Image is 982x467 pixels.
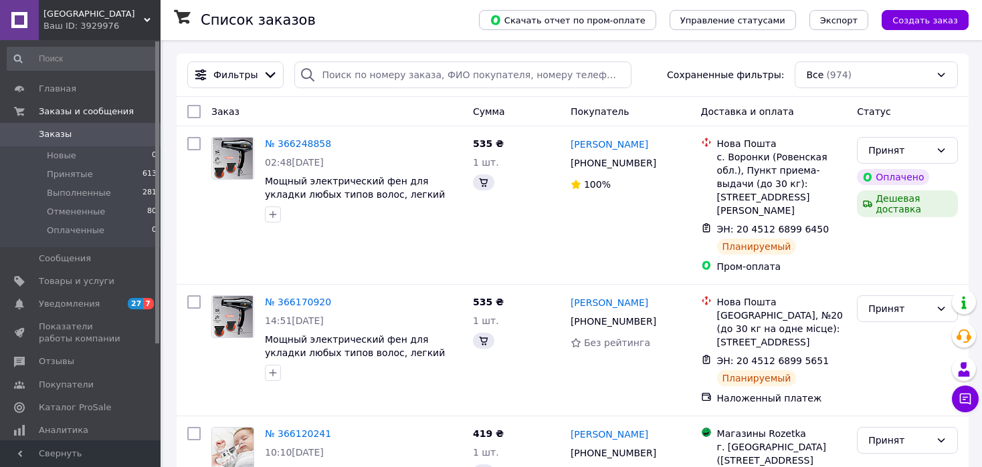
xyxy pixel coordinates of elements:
div: [GEOGRAPHIC_DATA], №20 (до 30 кг на одне місце): [STREET_ADDRESS] [717,309,847,349]
span: 535 ₴ [473,297,504,307]
span: Статус [857,106,891,117]
div: [PHONE_NUMBER] [568,154,659,172]
span: Каталог ProSale [39,402,111,414]
div: Принят [868,143,930,158]
div: Нова Пошта [717,137,847,150]
span: 535 ₴ [473,138,504,149]
span: Экспорт [820,15,858,25]
span: Аналитика [39,424,88,436]
div: Ваш ID: 3929976 [43,20,161,32]
span: Luxe Lane [43,8,144,20]
a: Мощный электрический фен для укладки любых типов волос, легкий удобный дорожный фен с насадками д... [265,176,451,226]
a: № 366170920 [265,297,331,307]
span: Новые [47,150,76,162]
span: Оплаченные [47,224,104,237]
span: 1 шт. [473,315,499,326]
span: Сумма [473,106,505,117]
span: Заказы и сообщения [39,106,134,118]
div: Принят [868,301,930,316]
div: Планируемый [717,370,797,386]
div: Планируемый [717,239,797,255]
span: Сохраненные фильтры: [667,68,784,82]
div: Нова Пошта [717,295,847,309]
span: 10:10[DATE] [265,447,324,458]
span: 27 [128,298,143,309]
span: Принятые [47,168,93,180]
span: 0 [152,150,157,162]
span: Покупатель [571,106,629,117]
div: Дешевая доставка [857,190,958,217]
span: Уведомления [39,298,100,310]
span: Фильтры [213,68,258,82]
span: 100% [584,179,611,190]
span: Заказы [39,128,72,140]
span: Скачать отчет по пром-оплате [490,14,646,26]
img: Фото товару [213,296,253,337]
div: Наложенный платеж [717,392,847,405]
button: Экспорт [809,10,868,30]
h1: Список заказов [201,12,316,28]
span: (974) [826,69,852,80]
div: Пром-оплата [717,260,847,273]
span: 281 [142,187,157,199]
span: Создать заказ [892,15,958,25]
a: [PERSON_NAME] [571,138,648,151]
span: 1 шт. [473,447,499,458]
span: Главная [39,83,76,95]
span: ЭН: 20 4512 6899 6450 [717,224,829,235]
a: [PERSON_NAME] [571,296,648,309]
a: Создать заказ [868,14,969,25]
span: ЭН: 20 4512 6899 5651 [717,355,829,366]
span: 419 ₴ [473,428,504,439]
span: 0 [152,224,157,237]
span: 613 [142,168,157,180]
div: [PHONE_NUMBER] [568,312,659,331]
span: Выполненные [47,187,111,199]
a: № 366248858 [265,138,331,149]
span: Сообщения [39,253,91,265]
span: 80 [147,206,157,218]
span: Отмененные [47,206,105,218]
span: Доставка и оплата [701,106,794,117]
span: Заказ [211,106,239,117]
div: Оплачено [857,169,929,185]
button: Чат с покупателем [952,385,979,412]
span: 1 шт. [473,157,499,168]
span: Показатели работы компании [39,321,124,345]
button: Создать заказ [882,10,969,30]
a: Фото товару [211,137,254,180]
span: 7 [143,298,154,309]
a: Фото товару [211,295,254,338]
span: Управление статусами [680,15,785,25]
div: Магазины Rozetka [717,427,847,440]
input: Поиск по номеру заказа, ФИО покупателя, номеру телефона, Email, номеру накладной [294,61,631,88]
input: Поиск [7,47,158,71]
button: Управление статусами [670,10,796,30]
button: Скачать отчет по пром-оплате [479,10,656,30]
a: [PERSON_NAME] [571,428,648,441]
span: Товары и услуги [39,275,114,287]
span: Покупатели [39,379,94,391]
div: с. Воронки (Ровенская обл.), Пункт приема-выдачи (до 30 кг): [STREET_ADDRESS][PERSON_NAME] [717,150,847,217]
a: № 366120241 [265,428,331,439]
img: Фото товару [213,138,253,179]
span: Без рейтинга [584,337,650,348]
span: Отзывы [39,355,74,367]
span: 02:48[DATE] [265,157,324,168]
span: Все [806,68,823,82]
span: 14:51[DATE] [265,315,324,326]
div: [PHONE_NUMBER] [568,444,659,462]
a: Мощный электрический фен для укладки любых типов волос, легкий удобный дорожный фен с насадками д... [265,334,451,385]
div: Принят [868,433,930,448]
